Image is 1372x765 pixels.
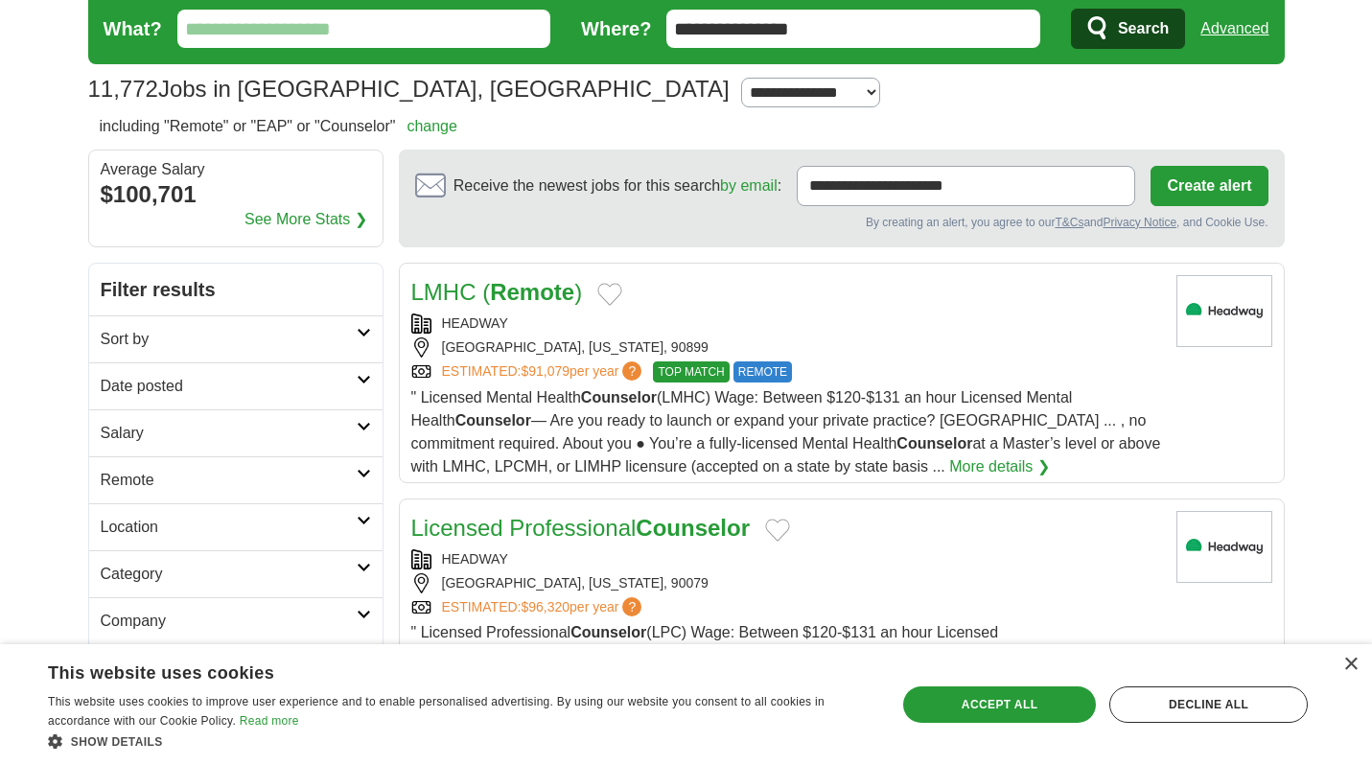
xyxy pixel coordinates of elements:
[597,283,622,306] button: Add to favorite jobs
[1118,10,1169,48] span: Search
[101,422,357,445] h2: Salary
[1151,166,1267,206] button: Create alert
[415,214,1268,231] div: By creating an alert, you agree to our and , and Cookie Use.
[101,610,357,633] h2: Company
[442,597,646,617] a: ESTIMATED:$96,320per year?
[1071,9,1185,49] button: Search
[88,76,730,102] h1: Jobs in [GEOGRAPHIC_DATA], [GEOGRAPHIC_DATA]
[1055,216,1083,229] a: T&Cs
[411,624,1133,709] span: " Licensed Professional (LPC) Wage: Between $120-$131 an hour Licensed Professional — Are you rea...
[521,363,570,379] span: $91,079
[455,412,531,429] strong: Counselor
[636,515,750,541] strong: Counselor
[411,515,751,541] a: Licensed ProfessionalCounselor
[101,563,357,586] h2: Category
[89,456,383,503] a: Remote
[48,695,825,728] span: This website uses cookies to improve user experience and to enable personalised advertising. By u...
[903,686,1096,723] div: Accept all
[1176,511,1272,583] img: Headway logo
[407,118,457,134] a: change
[581,14,651,43] label: Where?
[442,361,646,382] a: ESTIMATED:$91,079per year?
[622,361,641,381] span: ?
[101,162,371,177] div: Average Salary
[896,435,972,452] strong: Counselor
[411,573,1161,593] div: [GEOGRAPHIC_DATA], [US_STATE], 90079
[765,519,790,542] button: Add to favorite jobs
[720,177,778,194] a: by email
[442,315,508,331] a: HEADWAY
[411,389,1161,475] span: " Licensed Mental Health (LMHC) Wage: Between $120-$131 an hour Licensed Mental Health — Are you ...
[1200,10,1268,48] a: Advanced
[733,361,792,382] span: REMOTE
[653,361,729,382] span: TOP MATCH
[101,177,371,212] div: $100,701
[411,337,1161,358] div: [GEOGRAPHIC_DATA], [US_STATE], 90899
[1103,216,1176,229] a: Privacy Notice
[101,469,357,492] h2: Remote
[521,599,570,614] span: $96,320
[48,656,824,684] div: This website uses cookies
[411,279,583,305] a: LMHC (Remote)
[101,516,357,539] h2: Location
[71,735,163,749] span: Show details
[1109,686,1308,723] div: Decline all
[89,315,383,362] a: Sort by
[89,264,383,315] h2: Filter results
[89,597,383,644] a: Company
[89,550,383,597] a: Category
[88,72,158,106] span: 11,772
[949,455,1050,478] a: More details ❯
[442,551,508,567] a: HEADWAY
[490,279,574,305] strong: Remote
[570,624,646,640] strong: Counselor
[101,375,357,398] h2: Date posted
[1343,658,1358,672] div: Close
[104,14,162,43] label: What?
[89,503,383,550] a: Location
[453,174,781,197] span: Receive the newest jobs for this search :
[100,115,457,138] h2: including "Remote" or "EAP" or "Counselor"
[48,731,872,751] div: Show details
[622,597,641,616] span: ?
[89,362,383,409] a: Date posted
[89,409,383,456] a: Salary
[581,389,657,406] strong: Counselor
[1176,275,1272,347] img: Headway logo
[240,714,299,728] a: Read more, opens a new window
[101,328,357,351] h2: Sort by
[244,208,367,231] a: See More Stats ❯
